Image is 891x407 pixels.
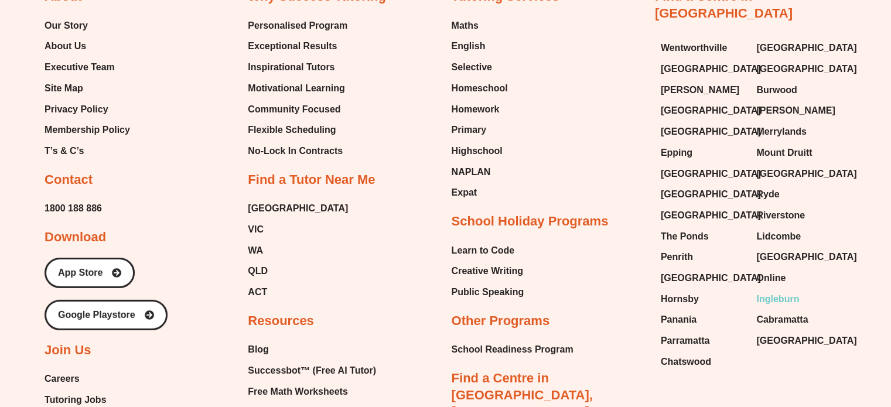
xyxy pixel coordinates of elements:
[452,37,508,55] a: English
[661,81,739,99] span: [PERSON_NAME]
[452,184,477,201] span: Expat
[756,165,841,183] a: [GEOGRAPHIC_DATA]
[248,101,347,118] a: Community Focused
[248,121,347,139] a: Flexible Scheduling
[248,383,347,401] span: Free Math Worksheets
[248,362,388,379] a: Successbot™ (Free AI Tutor)
[248,262,348,280] a: QLD
[661,123,761,141] span: [GEOGRAPHIC_DATA]
[45,121,130,139] a: Membership Policy
[248,283,267,301] span: ACT
[248,59,347,76] a: Inspirational Tutors
[248,37,337,55] span: Exceptional Results
[661,311,697,329] span: Panania
[248,341,388,358] a: Blog
[248,221,348,238] a: VIC
[661,186,745,203] a: [GEOGRAPHIC_DATA]
[452,341,573,358] a: School Readiness Program
[756,228,841,245] a: Lidcombe
[452,37,486,55] span: English
[45,59,115,76] span: Executive Team
[661,102,761,119] span: [GEOGRAPHIC_DATA]
[696,275,891,407] div: Chat Widget
[58,310,135,320] span: Google Playstore
[661,165,745,183] a: [GEOGRAPHIC_DATA]
[756,123,841,141] a: Merrylands
[661,207,761,224] span: [GEOGRAPHIC_DATA]
[45,80,83,97] span: Site Map
[452,80,508,97] a: Homeschool
[248,383,388,401] a: Free Math Worksheets
[248,80,344,97] span: Motivational Learning
[452,262,524,280] a: Creative Writing
[452,142,503,160] span: Highschool
[661,353,745,371] a: Chatswood
[452,213,609,230] h2: School Holiday Programs
[756,81,797,99] span: Burwood
[58,268,103,278] span: App Store
[45,142,84,160] span: T’s & C’s
[661,186,761,203] span: [GEOGRAPHIC_DATA]
[661,207,745,224] a: [GEOGRAPHIC_DATA]
[756,81,841,99] a: Burwood
[756,60,841,78] a: [GEOGRAPHIC_DATA]
[45,229,106,246] h2: Download
[248,313,314,330] h2: Resources
[452,283,524,301] a: Public Speaking
[756,248,856,266] span: [GEOGRAPHIC_DATA]
[452,59,492,76] span: Selective
[45,200,102,217] a: 1800 188 886
[661,332,745,350] a: Parramatta
[661,60,761,78] span: [GEOGRAPHIC_DATA]
[661,60,745,78] a: [GEOGRAPHIC_DATA]
[45,17,88,35] span: Our Story
[452,101,508,118] a: Homework
[248,142,343,160] span: No-Lock In Contracts
[756,186,841,203] a: Ryde
[45,17,130,35] a: Our Story
[661,353,711,371] span: Chatswood
[756,186,779,203] span: Ryde
[661,123,745,141] a: [GEOGRAPHIC_DATA]
[248,172,375,189] h2: Find a Tutor Near Me
[45,142,130,160] a: T’s & C’s
[452,17,479,35] span: Maths
[756,39,856,57] span: [GEOGRAPHIC_DATA]
[45,101,130,118] a: Privacy Policy
[452,17,508,35] a: Maths
[756,207,841,224] a: Riverstone
[45,258,135,288] a: App Store
[661,332,710,350] span: Parramatta
[452,313,550,330] h2: Other Programs
[452,59,508,76] a: Selective
[756,60,856,78] span: [GEOGRAPHIC_DATA]
[248,59,334,76] span: Inspirational Tutors
[756,102,841,119] a: [PERSON_NAME]
[661,102,745,119] a: [GEOGRAPHIC_DATA]
[756,144,812,162] span: Mount Druitt
[756,165,856,183] span: [GEOGRAPHIC_DATA]
[45,370,80,388] span: Careers
[661,248,693,266] span: Penrith
[45,172,93,189] h2: Contact
[661,81,745,99] a: [PERSON_NAME]
[756,269,841,287] a: Online
[45,37,86,55] span: About Us
[452,121,487,139] span: Primary
[661,165,761,183] span: [GEOGRAPHIC_DATA]
[661,144,692,162] span: Epping
[756,123,806,141] span: Merrylands
[248,200,348,217] a: [GEOGRAPHIC_DATA]
[248,121,336,139] span: Flexible Scheduling
[756,39,841,57] a: [GEOGRAPHIC_DATA]
[661,311,745,329] a: Panania
[452,242,515,259] span: Learn to Code
[756,207,805,224] span: Riverstone
[696,275,891,407] iframe: To enrich screen reader interactions, please activate Accessibility in Grammarly extension settings
[45,59,130,76] a: Executive Team
[756,269,786,287] span: Online
[756,248,841,266] a: [GEOGRAPHIC_DATA]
